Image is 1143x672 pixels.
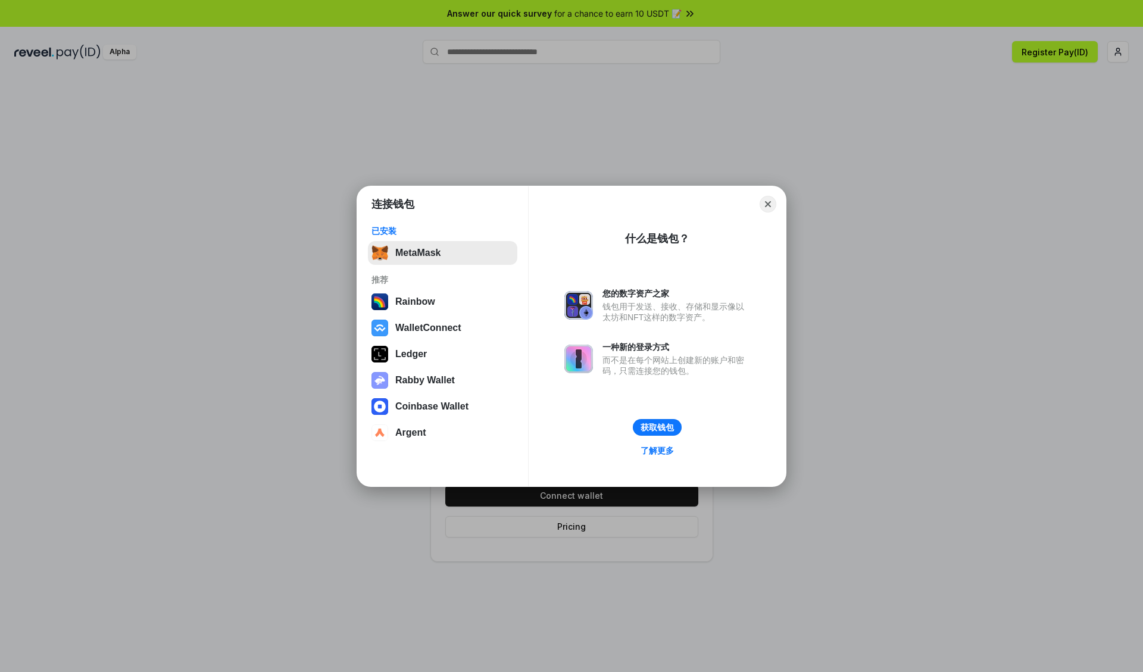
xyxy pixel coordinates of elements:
[371,245,388,261] img: svg+xml,%3Csvg%20fill%3D%22none%22%20height%3D%2233%22%20viewBox%3D%220%200%2035%2033%22%20width%...
[395,296,435,307] div: Rainbow
[371,274,514,285] div: 推荐
[371,424,388,441] img: svg+xml,%3Csvg%20width%3D%2228%22%20height%3D%2228%22%20viewBox%3D%220%200%2028%2028%22%20fill%3D...
[641,445,674,456] div: 了解更多
[371,372,388,389] img: svg+xml,%3Csvg%20xmlns%3D%22http%3A%2F%2Fwww.w3.org%2F2000%2Fsvg%22%20fill%3D%22none%22%20viewBox...
[368,290,517,314] button: Rainbow
[371,197,414,211] h1: 连接钱包
[395,248,441,258] div: MetaMask
[368,421,517,445] button: Argent
[368,316,517,340] button: WalletConnect
[395,375,455,386] div: Rabby Wallet
[395,427,426,438] div: Argent
[760,196,776,212] button: Close
[602,355,750,376] div: 而不是在每个网站上创建新的账户和密码，只需连接您的钱包。
[368,368,517,392] button: Rabby Wallet
[633,443,681,458] a: 了解更多
[368,395,517,418] button: Coinbase Wallet
[368,241,517,265] button: MetaMask
[395,401,469,412] div: Coinbase Wallet
[395,323,461,333] div: WalletConnect
[371,320,388,336] img: svg+xml,%3Csvg%20width%3D%2228%22%20height%3D%2228%22%20viewBox%3D%220%200%2028%2028%22%20fill%3D...
[625,232,689,246] div: 什么是钱包？
[633,419,682,436] button: 获取钱包
[602,288,750,299] div: 您的数字资产之家
[641,422,674,433] div: 获取钱包
[371,346,388,362] img: svg+xml,%3Csvg%20xmlns%3D%22http%3A%2F%2Fwww.w3.org%2F2000%2Fsvg%22%20width%3D%2228%22%20height%3...
[368,342,517,366] button: Ledger
[564,345,593,373] img: svg+xml,%3Csvg%20xmlns%3D%22http%3A%2F%2Fwww.w3.org%2F2000%2Fsvg%22%20fill%3D%22none%22%20viewBox...
[395,349,427,360] div: Ledger
[602,301,750,323] div: 钱包用于发送、接收、存储和显示像以太坊和NFT这样的数字资产。
[371,398,388,415] img: svg+xml,%3Csvg%20width%3D%2228%22%20height%3D%2228%22%20viewBox%3D%220%200%2028%2028%22%20fill%3D...
[371,226,514,236] div: 已安装
[564,291,593,320] img: svg+xml,%3Csvg%20xmlns%3D%22http%3A%2F%2Fwww.w3.org%2F2000%2Fsvg%22%20fill%3D%22none%22%20viewBox...
[371,293,388,310] img: svg+xml,%3Csvg%20width%3D%22120%22%20height%3D%22120%22%20viewBox%3D%220%200%20120%20120%22%20fil...
[602,342,750,352] div: 一种新的登录方式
